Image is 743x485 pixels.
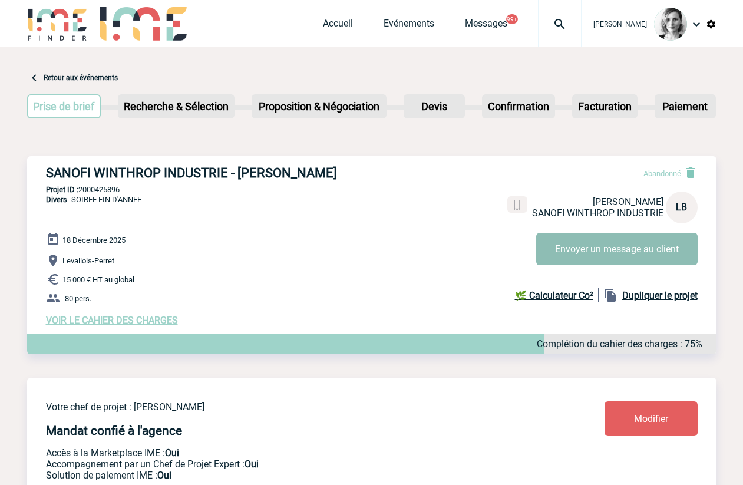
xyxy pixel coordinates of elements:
[654,8,687,41] img: 103019-1.png
[512,200,523,210] img: portable.png
[532,207,663,219] span: SANOFI WINTHROP INDUSTRIE
[44,74,118,82] a: Retour aux événements
[593,196,663,207] span: [PERSON_NAME]
[157,470,171,481] b: Oui
[46,195,67,204] span: Divers
[656,95,715,117] p: Paiement
[593,20,647,28] span: [PERSON_NAME]
[573,95,636,117] p: Facturation
[676,202,687,213] span: LB
[515,288,599,302] a: 🌿 Calculateur Co²
[62,256,114,265] span: Levallois-Perret
[27,7,88,41] img: IME-Finder
[643,169,681,178] span: Abandonné
[46,195,141,204] span: - SOIREE FIN D'ANNEE
[323,18,353,34] a: Accueil
[28,95,100,117] p: Prise de brief
[622,290,698,301] b: Dupliquer le projet
[27,185,716,194] p: 2000425896
[46,185,78,194] b: Projet ID :
[46,424,182,438] h4: Mandat confié à l'agence
[65,294,91,303] span: 80 pers.
[483,95,554,117] p: Confirmation
[603,288,617,302] img: file_copy-black-24dp.png
[46,458,535,470] p: Prestation payante
[46,447,535,458] p: Accès à la Marketplace IME :
[46,470,535,481] p: Conformité aux process achat client, Prise en charge de la facturation, Mutualisation de plusieur...
[46,401,535,413] p: Votre chef de projet : [PERSON_NAME]
[245,458,259,470] b: Oui
[119,95,233,117] p: Recherche & Sélection
[46,166,399,180] h3: SANOFI WINTHROP INDUSTRIE - [PERSON_NAME]
[165,447,179,458] b: Oui
[253,95,385,117] p: Proposition & Négociation
[405,95,464,117] p: Devis
[384,18,434,34] a: Evénements
[515,290,593,301] b: 🌿 Calculateur Co²
[506,14,518,24] button: 99+
[634,413,668,424] span: Modifier
[62,275,134,284] span: 15 000 € HT au global
[465,18,507,34] a: Messages
[46,315,178,326] a: VOIR LE CAHIER DES CHARGES
[536,233,698,265] button: Envoyer un message au client
[62,236,126,245] span: 18 Décembre 2025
